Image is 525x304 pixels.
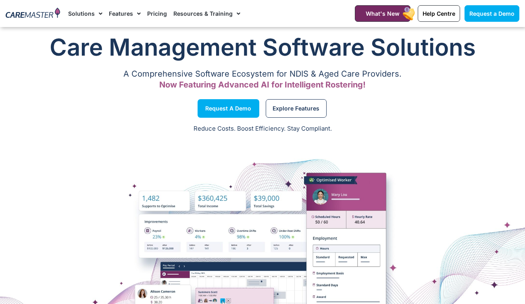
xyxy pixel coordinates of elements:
a: Request a Demo [465,5,519,22]
a: Help Centre [418,5,460,22]
span: Explore Features [273,106,319,110]
span: Request a Demo [469,10,515,17]
span: Request a Demo [205,106,251,110]
a: Explore Features [266,99,327,118]
span: Now Featuring Advanced AI for Intelligent Rostering! [159,80,366,90]
span: What's New [366,10,400,17]
span: Help Centre [423,10,455,17]
a: What's New [355,5,410,22]
img: CareMaster Logo [6,8,60,20]
h1: Care Management Software Solutions [6,31,519,63]
p: A Comprehensive Software Ecosystem for NDIS & Aged Care Providers. [6,71,519,77]
p: Reduce Costs. Boost Efficiency. Stay Compliant. [5,124,520,133]
a: Request a Demo [198,99,259,118]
